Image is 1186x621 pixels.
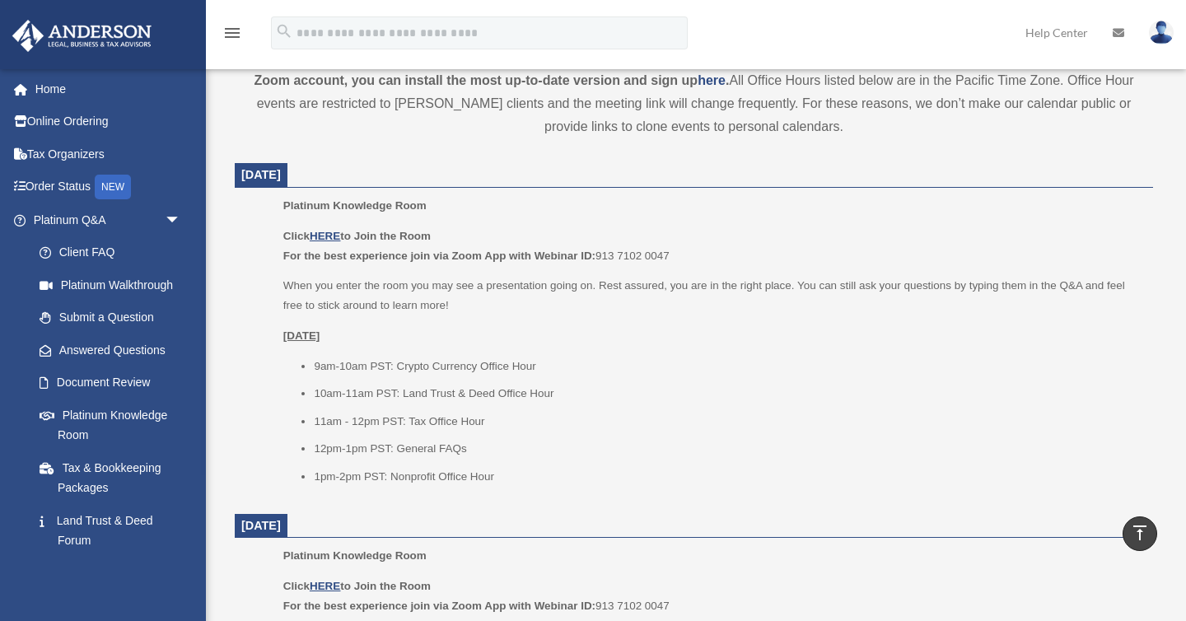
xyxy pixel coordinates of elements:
b: Click to Join the Room [283,230,431,242]
a: Client FAQ [23,236,206,269]
a: HERE [310,230,340,242]
p: When you enter the room you may see a presentation going on. Rest assured, you are in the right p... [283,276,1142,315]
b: For the best experience join via Zoom App with Webinar ID: [283,600,595,612]
li: 11am - 12pm PST: Tax Office Hour [314,412,1142,432]
b: For the best experience join via Zoom App with Webinar ID: [283,250,595,262]
img: Anderson Advisors Platinum Portal [7,20,156,52]
a: Tax & Bookkeeping Packages [23,451,206,504]
span: arrow_drop_down [165,203,198,237]
i: search [275,22,293,40]
li: 1pm-2pm PST: Nonprofit Office Hour [314,467,1142,487]
span: [DATE] [241,519,281,532]
strong: . [726,73,729,87]
a: Answered Questions [23,334,206,367]
span: Platinum Knowledge Room [283,549,427,562]
a: Platinum Knowledge Room [23,399,198,451]
a: Document Review [23,367,206,399]
a: Platinum Q&Aarrow_drop_down [12,203,206,236]
li: 10am-11am PST: Land Trust & Deed Office Hour [314,384,1142,404]
i: menu [222,23,242,43]
a: Order StatusNEW [12,170,206,204]
img: User Pic [1149,21,1174,44]
a: Platinum Walkthrough [23,268,206,301]
span: [DATE] [241,168,281,181]
a: HERE [310,580,340,592]
a: Home [12,72,206,105]
i: vertical_align_top [1130,523,1150,543]
li: 12pm-1pm PST: General FAQs [314,439,1142,459]
a: here [698,73,726,87]
a: menu [222,29,242,43]
u: [DATE] [283,329,320,342]
b: Click to Join the Room [283,580,431,592]
a: Tax Organizers [12,138,206,170]
a: Portal Feedback [23,557,206,590]
li: 9am-10am PST: Crypto Currency Office Hour [314,357,1142,376]
p: 913 7102 0047 [283,577,1142,615]
a: Online Ordering [12,105,206,138]
a: vertical_align_top [1123,516,1157,551]
p: 913 7102 0047 [283,226,1142,265]
div: All Office Hours listed below are in the Pacific Time Zone. Office Hour events are restricted to ... [235,46,1153,138]
div: NEW [95,175,131,199]
span: Platinum Knowledge Room [283,199,427,212]
a: Submit a Question [23,301,206,334]
a: Land Trust & Deed Forum [23,504,206,557]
